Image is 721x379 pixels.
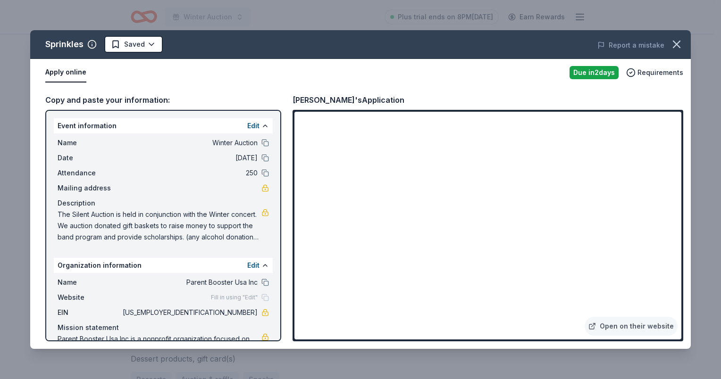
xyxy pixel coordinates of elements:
span: Name [58,137,121,148]
div: Description [58,198,269,209]
span: Requirements [637,67,683,78]
span: Mailing address [58,182,121,194]
div: Sprinkles [45,37,84,52]
span: Website [58,292,121,303]
span: EIN [58,307,121,318]
span: Date [58,152,121,164]
button: Requirements [626,67,683,78]
span: Parent Booster Usa Inc [121,277,258,288]
span: Parent Booster Usa Inc is a nonprofit organization focused on education. It is based in [GEOGRAPH... [58,333,261,367]
button: Report a mistake [597,40,664,51]
a: Open on their website [585,317,678,336]
div: Copy and paste your information: [45,94,281,106]
span: Winter Auction [121,137,258,148]
span: 250 [121,167,258,179]
span: The Silent Auction is held in conjunction with the Winter concert. We auction donated gift basket... [58,209,261,243]
span: Attendance [58,167,121,179]
span: Fill in using "Edit" [211,294,258,301]
span: [US_EMPLOYER_IDENTIFICATION_NUMBER] [121,307,258,318]
div: Mission statement [58,322,269,333]
button: Edit [247,120,260,132]
button: Apply online [45,63,86,82]
div: Event information [54,118,273,133]
span: [DATE] [121,152,258,164]
button: Saved [104,36,163,53]
div: [PERSON_NAME]'s Application [293,94,404,106]
div: Due in 2 days [570,66,619,79]
span: Saved [124,39,145,50]
span: Name [58,277,121,288]
div: Organization information [54,258,273,273]
button: Edit [247,260,260,271]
